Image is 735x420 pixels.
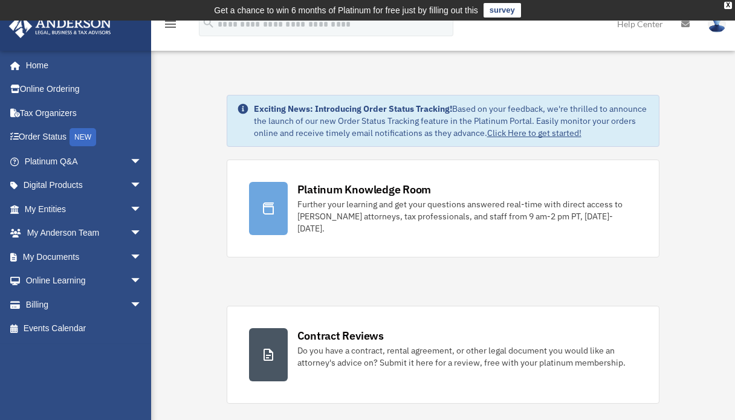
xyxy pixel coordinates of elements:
i: search [202,16,215,30]
div: Platinum Knowledge Room [297,182,432,197]
span: arrow_drop_down [130,149,154,174]
div: Contract Reviews [297,328,384,343]
a: Digital Productsarrow_drop_down [8,173,160,198]
a: Tax Organizers [8,101,160,125]
div: Further your learning and get your questions answered real-time with direct access to [PERSON_NAM... [297,198,638,234]
div: Based on your feedback, we're thrilled to announce the launch of our new Order Status Tracking fe... [254,103,650,139]
a: My Documentsarrow_drop_down [8,245,160,269]
a: Online Ordering [8,77,160,102]
span: arrow_drop_down [130,269,154,294]
a: Order StatusNEW [8,125,160,150]
span: arrow_drop_down [130,245,154,270]
span: arrow_drop_down [130,197,154,222]
a: Events Calendar [8,317,160,341]
a: Billingarrow_drop_down [8,292,160,317]
div: NEW [70,128,96,146]
a: survey [484,3,521,18]
a: Platinum Q&Aarrow_drop_down [8,149,160,173]
a: Contract Reviews Do you have a contract, rental agreement, or other legal document you would like... [227,306,660,404]
a: Click Here to get started! [487,128,581,138]
div: close [724,2,732,9]
span: arrow_drop_down [130,173,154,198]
a: Home [8,53,154,77]
a: Platinum Knowledge Room Further your learning and get your questions answered real-time with dire... [227,160,660,257]
a: My Entitiesarrow_drop_down [8,197,160,221]
img: User Pic [708,15,726,33]
div: Do you have a contract, rental agreement, or other legal document you would like an attorney's ad... [297,344,638,369]
a: My Anderson Teamarrow_drop_down [8,221,160,245]
a: menu [163,21,178,31]
div: Get a chance to win 6 months of Platinum for free just by filling out this [214,3,478,18]
strong: Exciting News: Introducing Order Status Tracking! [254,103,452,114]
img: Anderson Advisors Platinum Portal [5,15,115,38]
i: menu [163,17,178,31]
a: Online Learningarrow_drop_down [8,269,160,293]
span: arrow_drop_down [130,221,154,246]
span: arrow_drop_down [130,292,154,317]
